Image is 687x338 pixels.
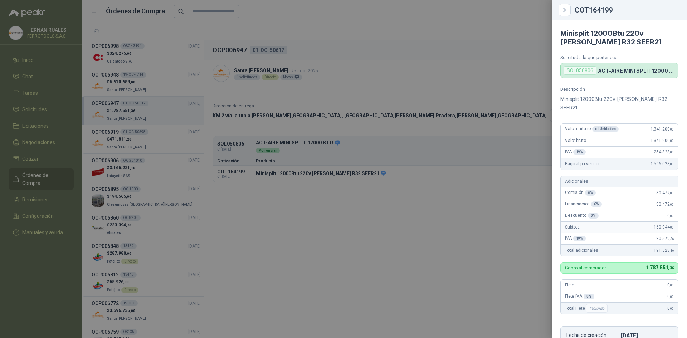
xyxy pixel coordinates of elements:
span: Financiación [565,201,602,207]
span: ,36 [668,266,674,270]
span: ,00 [669,307,674,310]
p: Cobro al comprador [565,265,606,270]
span: ,36 [669,237,674,241]
div: 19 % [573,236,586,241]
div: x 1 Unidades [592,126,619,132]
p: Descripción [560,87,678,92]
span: 80.472 [656,202,674,207]
span: ,00 [669,225,674,229]
div: 0 % [584,294,594,299]
span: 80.472 [656,190,674,195]
span: Flete IVA [565,294,594,299]
div: 6 % [591,201,602,207]
span: ,00 [669,202,674,206]
div: 6 % [585,190,596,196]
span: 1.341.200 [651,127,674,132]
div: Adicionales [561,176,678,187]
span: ,00 [669,162,674,166]
div: Incluido [586,304,608,313]
h4: Minisplit 12000Btu 220v [PERSON_NAME] R32 SEER21 [560,29,678,46]
span: 1.341.200 [651,138,674,143]
span: Total Flete [565,304,609,313]
span: ,00 [669,150,674,154]
span: ,00 [669,214,674,218]
button: Close [560,6,569,14]
span: ,36 [669,249,674,253]
span: 0 [667,213,674,218]
span: ,00 [669,295,674,299]
span: Comisión [565,190,596,196]
p: Solicitud a la que pertenece [560,55,678,60]
span: 1.787.551 [646,265,674,270]
span: ,00 [669,283,674,287]
div: 0 % [588,213,599,219]
span: IVA [565,149,586,155]
p: ACT-AIRE MINI SPLIT 12000 BTU [598,68,675,74]
span: IVA [565,236,586,241]
span: Valor bruto [565,138,586,143]
span: Pago al proveedor [565,161,600,166]
span: 191.523 [654,248,674,253]
span: 0 [667,306,674,311]
span: Valor unitario [565,126,619,132]
div: Total adicionales [561,245,678,256]
span: ,00 [669,191,674,195]
span: ,00 [669,139,674,143]
span: 1.596.028 [651,161,674,166]
div: COT164199 [575,6,678,14]
p: Minisplit 12000Btu 220v [PERSON_NAME] R32 SEER21 [560,95,678,112]
div: 19 % [573,149,586,155]
span: Flete [565,283,574,288]
span: 0 [667,283,674,288]
span: Descuento [565,213,599,219]
span: 30.579 [656,236,674,241]
span: 254.828 [654,150,674,155]
span: ,00 [669,127,674,131]
span: Subtotal [565,225,581,230]
span: 160.944 [654,225,674,230]
div: SOL050806 [564,66,596,75]
span: 0 [667,294,674,299]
